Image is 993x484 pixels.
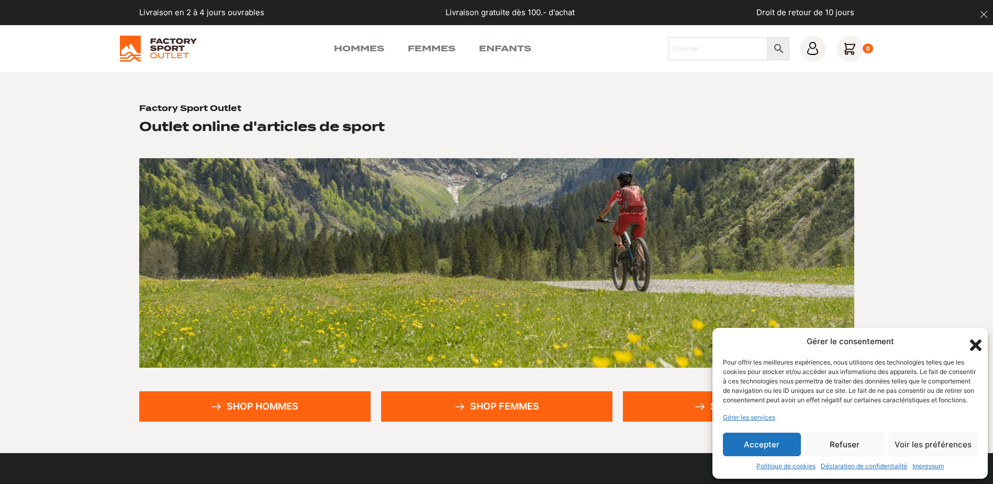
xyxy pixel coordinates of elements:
[139,118,385,135] h2: Outlet online d'articles de sport
[139,104,241,114] h1: Factory Sport Outlet
[806,433,884,456] button: Refuser
[756,7,854,19] p: Droit de retour de 10 jours
[807,336,894,348] div: Gérer le consentement
[381,391,612,422] a: Shop femmes
[756,461,816,471] a: Politique de cookies
[623,391,854,422] a: Shop enfants
[975,5,993,24] button: dismiss
[479,42,531,55] a: Enfants
[723,433,801,456] button: Accepter
[889,433,977,456] button: Voir les préférences
[139,391,371,422] a: Shop hommes
[723,413,775,422] a: Gérer les services
[723,358,976,405] div: Pour offrir les meilleures expériences, nous utilisons des technologies telles que les cookies po...
[912,461,944,471] a: Impressum
[445,7,575,19] p: Livraison gratuite dès 100.- d'achat
[967,336,977,347] div: Fermer la boîte de dialogue
[668,37,768,60] input: Chercher
[408,42,455,55] a: Femmes
[139,7,264,19] p: Livraison en 2 à 4 jours ouvrables
[334,42,384,55] a: Hommes
[821,461,907,471] a: Déclaration de confidentialité
[120,36,197,62] img: Factory Sport Outlet
[863,43,874,54] div: 0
